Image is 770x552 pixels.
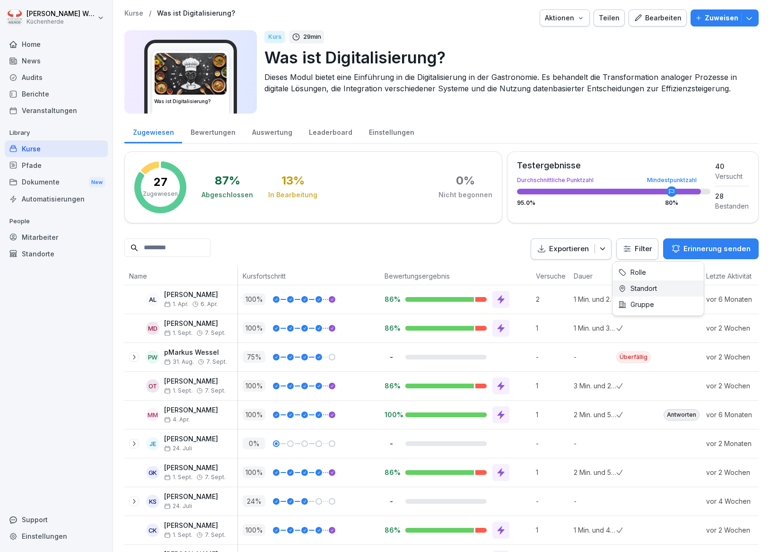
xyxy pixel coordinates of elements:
[634,13,682,23] div: Bearbeiten
[599,13,620,23] div: Teilen
[630,284,657,293] p: Standort
[683,244,751,254] p: Erinnerung senden
[630,268,646,277] p: Rolle
[630,300,654,309] p: Gruppe
[549,244,589,254] p: Exportieren
[705,13,738,23] p: Zuweisen
[545,13,585,23] div: Aktionen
